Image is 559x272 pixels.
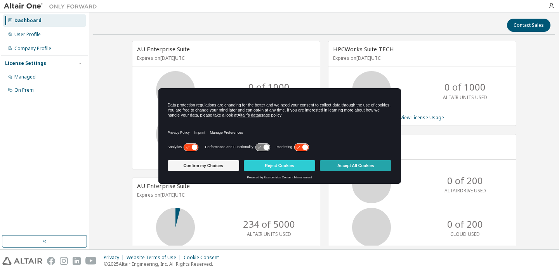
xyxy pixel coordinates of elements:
[2,257,42,265] img: altair_logo.svg
[104,261,224,267] p: © 2025 Altair Engineering, Inc. All Rights Reserved.
[447,174,483,187] p: 0 of 200
[444,187,486,194] p: ALTAIRDRIVE USED
[333,55,509,61] p: Expires on [DATE] UTC
[184,255,224,261] div: Cookie Consent
[47,257,55,265] img: facebook.svg
[60,257,68,265] img: instagram.svg
[137,192,313,198] p: Expires on [DATE] UTC
[14,87,34,93] div: On Prem
[137,182,190,190] span: AU Enterprise Suite
[247,231,291,237] p: ALTAIR UNITS USED
[137,55,313,61] p: Expires on [DATE] UTC
[4,2,101,10] img: Altair One
[400,114,444,121] a: View License Usage
[248,80,290,94] p: 0 of 1000
[333,45,394,53] span: HPCWorks Suite TECH
[450,231,480,237] p: CLOUD USED
[443,94,487,101] p: ALTAIR UNITS USED
[14,74,36,80] div: Managed
[5,60,46,66] div: License Settings
[137,45,190,53] span: AU Enterprise Suite
[127,255,184,261] div: Website Terms of Use
[104,255,127,261] div: Privacy
[14,31,41,38] div: User Profile
[14,45,51,52] div: Company Profile
[447,218,483,231] p: 0 of 200
[507,19,550,32] button: Contact Sales
[73,257,81,265] img: linkedin.svg
[85,257,97,265] img: youtube.svg
[333,148,509,155] p: Expires on [DATE] UTC
[14,17,42,24] div: Dashboard
[243,218,295,231] p: 234 of 5000
[444,80,486,94] p: 0 of 1000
